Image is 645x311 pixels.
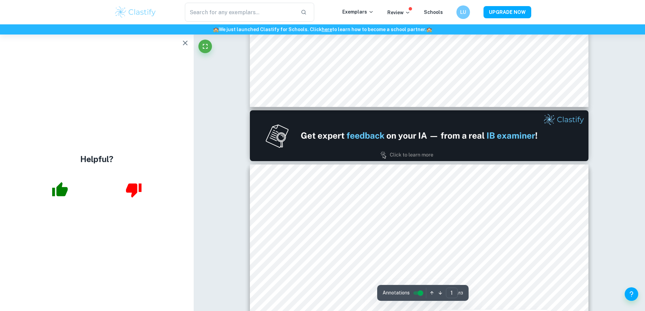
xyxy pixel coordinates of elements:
[383,289,410,296] span: Annotations
[458,290,463,296] span: / 13
[483,6,531,18] button: UPGRADE NOW
[250,110,588,161] img: Ad
[459,8,467,16] h6: LU
[1,26,644,33] h6: We just launched Clastify for Schools. Click to learn how to become a school partner.
[185,3,296,22] input: Search for any exemplars...
[213,27,219,32] span: 🏫
[198,40,212,53] button: Fullscreen
[426,27,432,32] span: 🏫
[387,9,410,16] p: Review
[625,287,638,301] button: Help and Feedback
[342,8,374,16] p: Exemplars
[114,5,157,19] img: Clastify logo
[424,9,443,15] a: Schools
[456,5,470,19] button: LU
[80,153,113,165] h4: Helpful?
[322,27,332,32] a: here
